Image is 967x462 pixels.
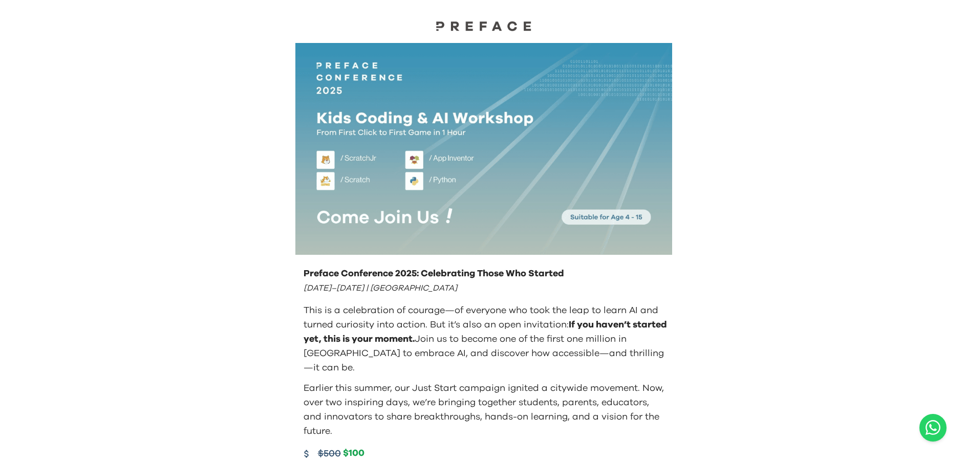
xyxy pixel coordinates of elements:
p: Preface Conference 2025: Celebrating Those Who Started [304,267,668,281]
p: Earlier this summer, our Just Start campaign ignited a citywide movement. Now, over two inspiring... [304,381,668,438]
span: $500 [318,447,341,461]
p: This is a celebration of courage—of everyone who took the leap to learn AI and turned curiosity i... [304,303,668,375]
img: Preface Logo [433,20,535,31]
p: [DATE]–[DATE] | [GEOGRAPHIC_DATA] [304,281,668,295]
span: $100 [343,448,364,459]
a: Preface Logo [433,20,535,35]
span: If you haven’t started yet, this is your moment. [304,320,667,344]
a: Chat with us on WhatsApp [919,414,947,442]
img: Kids learning to code [295,43,672,255]
button: Open WhatsApp chat [919,414,947,442]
